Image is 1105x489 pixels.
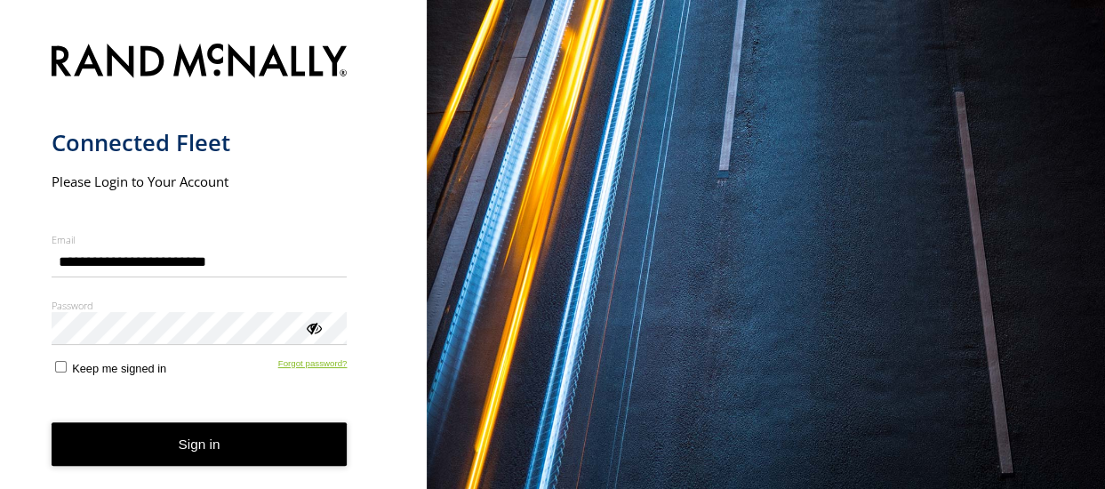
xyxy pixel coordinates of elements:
img: Rand McNally [52,40,348,85]
input: Keep me signed in [55,361,67,373]
label: Email [52,233,348,246]
label: Password [52,299,348,312]
a: Forgot password? [278,358,348,375]
h1: Connected Fleet [52,128,348,157]
span: Keep me signed in [72,362,166,375]
div: ViewPassword [304,318,322,336]
button: Sign in [52,422,348,466]
h2: Please Login to Your Account [52,172,348,190]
